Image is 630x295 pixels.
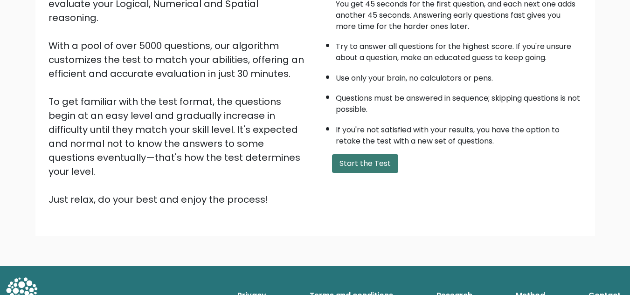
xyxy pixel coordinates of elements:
[336,68,582,84] li: Use only your brain, no calculators or pens.
[336,120,582,147] li: If you're not satisfied with your results, you have the option to retake the test with a new set ...
[336,88,582,115] li: Questions must be answered in sequence; skipping questions is not possible.
[336,36,582,63] li: Try to answer all questions for the highest score. If you're unsure about a question, make an edu...
[332,154,398,173] button: Start the Test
